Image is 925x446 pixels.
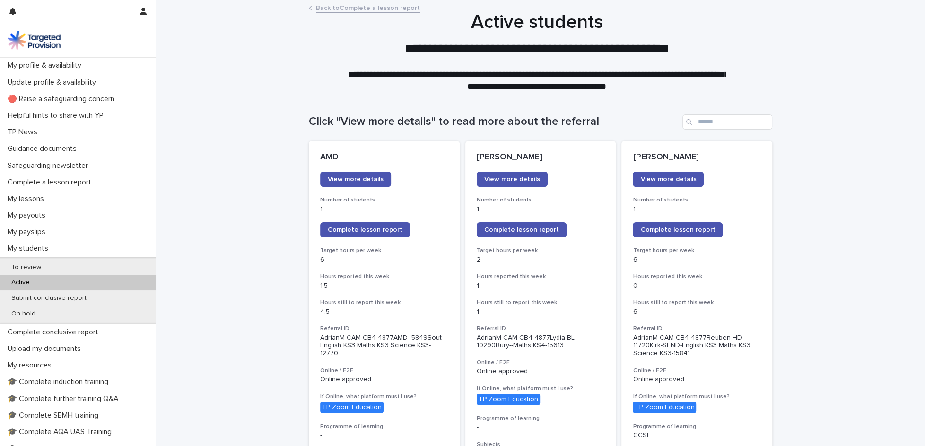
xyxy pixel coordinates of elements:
[4,227,53,236] p: My payslips
[4,377,116,386] p: 🎓 Complete induction training
[633,273,761,280] h3: Hours reported this week
[320,431,448,439] p: -
[4,263,49,271] p: To review
[477,359,605,367] h3: Online / F2F
[633,325,761,332] h3: Referral ID
[320,334,448,358] p: AdrianM-CAM-CB4-4877AMD--5849Sout--English KS3 Maths KS3 Science KS3-12770
[484,176,540,183] span: View more details
[320,247,448,254] h3: Target hours per week
[477,415,605,422] h3: Programme of learning
[316,2,420,13] a: Back toComplete a lesson report
[8,31,61,50] img: M5nRWzHhSzIhMunXDL62
[320,376,448,384] p: Online approved
[320,402,384,413] div: TP Zoom Education
[477,222,567,237] a: Complete lesson report
[633,256,761,264] p: 6
[4,411,106,420] p: 🎓 Complete SEMH training
[484,227,559,233] span: Complete lesson report
[633,152,761,163] p: [PERSON_NAME]
[477,385,605,393] h3: If Online, what platform must I use?
[309,115,679,129] h1: Click "View more details" to read more about the referral
[4,95,122,104] p: 🔴 Raise a safeguarding concern
[477,256,605,264] p: 2
[477,247,605,254] h3: Target hours per week
[320,308,448,316] p: 4.5
[4,310,43,318] p: On hold
[4,161,96,170] p: Safeguarding newsletter
[477,308,605,316] p: 1
[4,211,53,220] p: My payouts
[633,308,761,316] p: 6
[320,325,448,332] h3: Referral ID
[320,393,448,401] h3: If Online, what platform must I use?
[320,282,448,290] p: 1.5
[4,394,126,403] p: 🎓 Complete further training Q&A
[4,111,111,120] p: Helpful hints to share with YP
[633,376,761,384] p: Online approved
[633,196,761,204] h3: Number of students
[633,431,761,439] p: GCSE
[477,299,605,306] h3: Hours still to report this week
[320,367,448,375] h3: Online / F2F
[477,325,605,332] h3: Referral ID
[477,367,605,376] p: Online approved
[477,205,605,213] p: 1
[4,78,104,87] p: Update profile & availability
[633,299,761,306] h3: Hours still to report this week
[477,273,605,280] h3: Hours reported this week
[320,152,448,163] p: AMD
[633,205,761,213] p: 1
[320,222,410,237] a: Complete lesson report
[682,114,772,130] input: Search
[320,423,448,430] h3: Programme of learning
[477,334,605,350] p: AdrianM-CAM-CB4-4877Lydia-BL-10290Bury--Maths KS4-15613
[640,176,696,183] span: View more details
[633,423,761,430] h3: Programme of learning
[4,244,56,253] p: My students
[633,222,723,237] a: Complete lesson report
[4,61,89,70] p: My profile & availability
[4,294,94,302] p: Submit conclusive report
[477,394,540,405] div: TP Zoom Education
[633,367,761,375] h3: Online / F2F
[4,361,59,370] p: My resources
[477,282,605,290] p: 1
[4,279,37,287] p: Active
[477,196,605,204] h3: Number of students
[633,402,696,413] div: TP Zoom Education
[477,152,605,163] p: [PERSON_NAME]
[633,393,761,401] h3: If Online, what platform must I use?
[477,172,548,187] a: View more details
[4,344,88,353] p: Upload my documents
[4,428,119,437] p: 🎓 Complete AQA UAS Training
[328,227,402,233] span: Complete lesson report
[4,144,84,153] p: Guidance documents
[633,172,704,187] a: View more details
[4,194,52,203] p: My lessons
[320,256,448,264] p: 6
[328,176,384,183] span: View more details
[477,423,605,431] p: -
[320,196,448,204] h3: Number of students
[4,328,106,337] p: Complete conclusive report
[4,128,45,137] p: TP News
[320,172,391,187] a: View more details
[320,205,448,213] p: 1
[640,227,715,233] span: Complete lesson report
[305,11,768,34] h1: Active students
[633,334,761,358] p: AdrianM-CAM-CB4-4877Reuben-HD-11720Kirk-SEND-English KS3 Maths KS3 Science KS3-15841
[633,282,761,290] p: 0
[4,178,99,187] p: Complete a lesson report
[633,247,761,254] h3: Target hours per week
[320,273,448,280] h3: Hours reported this week
[320,299,448,306] h3: Hours still to report this week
